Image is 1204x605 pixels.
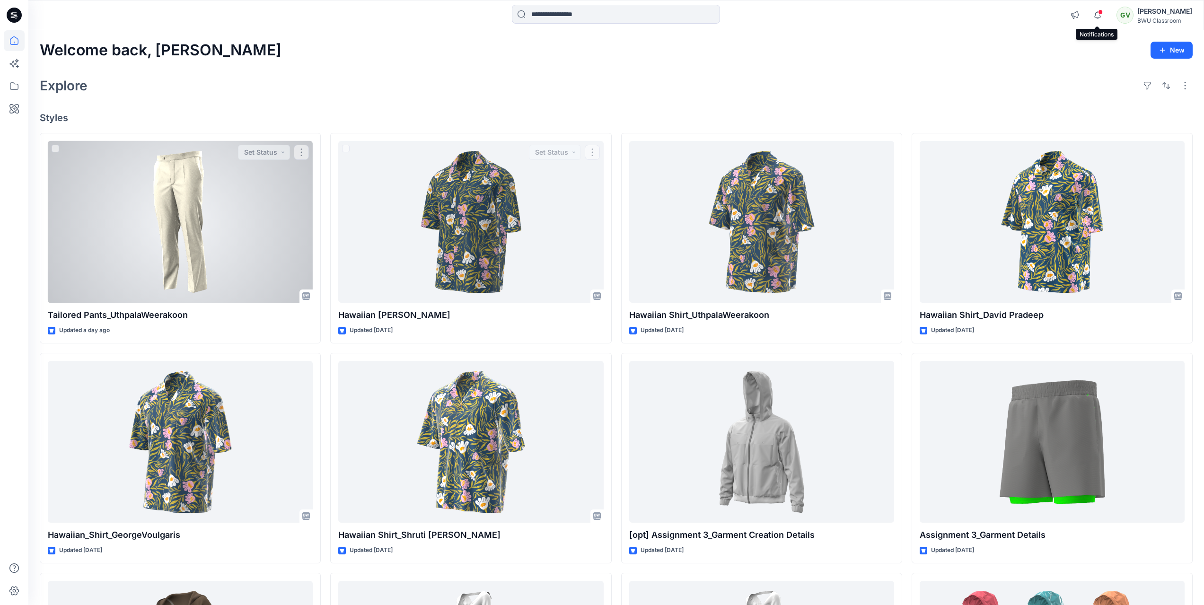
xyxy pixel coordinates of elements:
[641,325,684,335] p: Updated [DATE]
[629,308,894,322] p: Hawaiian Shirt_UthpalaWeerakoon
[931,545,974,555] p: Updated [DATE]
[48,308,313,322] p: Tailored Pants_UthpalaWeerakoon
[1137,17,1192,24] div: BWU Classroom
[350,325,393,335] p: Updated [DATE]
[40,112,1193,123] h4: Styles
[338,308,603,322] p: Hawaiian [PERSON_NAME]
[48,361,313,523] a: Hawaiian_Shirt_GeorgeVoulgaris
[1116,7,1134,24] div: GV
[629,141,894,303] a: Hawaiian Shirt_UthpalaWeerakoon
[629,361,894,523] a: [opt] Assignment 3_Garment Creation Details
[40,78,88,93] h2: Explore
[59,545,102,555] p: Updated [DATE]
[40,42,281,59] h2: Welcome back, [PERSON_NAME]
[931,325,974,335] p: Updated [DATE]
[920,528,1185,542] p: Assignment 3_Garment Details
[59,325,110,335] p: Updated a day ago
[350,545,393,555] p: Updated [DATE]
[1151,42,1193,59] button: New
[641,545,684,555] p: Updated [DATE]
[629,528,894,542] p: [opt] Assignment 3_Garment Creation Details
[48,141,313,303] a: Tailored Pants_UthpalaWeerakoon
[338,141,603,303] a: Hawaiian Shirt_Lisha Sanders
[338,361,603,523] a: Hawaiian Shirt_Shruti Rathor
[920,361,1185,523] a: Assignment 3_Garment Details
[48,528,313,542] p: Hawaiian_Shirt_GeorgeVoulgaris
[338,528,603,542] p: Hawaiian Shirt_Shruti [PERSON_NAME]
[1137,6,1192,17] div: [PERSON_NAME]
[920,308,1185,322] p: Hawaiian Shirt_David Pradeep
[920,141,1185,303] a: Hawaiian Shirt_David Pradeep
